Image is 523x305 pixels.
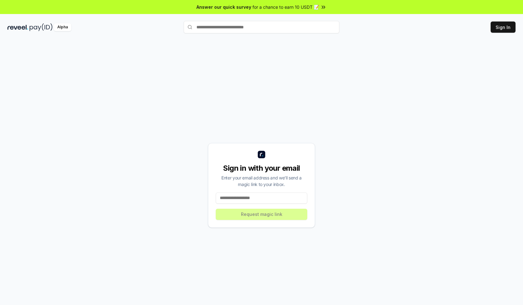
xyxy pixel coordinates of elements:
[216,174,307,188] div: Enter your email address and we’ll send a magic link to your inbox.
[252,4,319,10] span: for a chance to earn 10 USDT 📝
[7,23,28,31] img: reveel_dark
[30,23,53,31] img: pay_id
[196,4,251,10] span: Answer our quick survey
[258,151,265,158] img: logo_small
[54,23,71,31] div: Alpha
[216,163,307,173] div: Sign in with your email
[491,21,516,33] button: Sign In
